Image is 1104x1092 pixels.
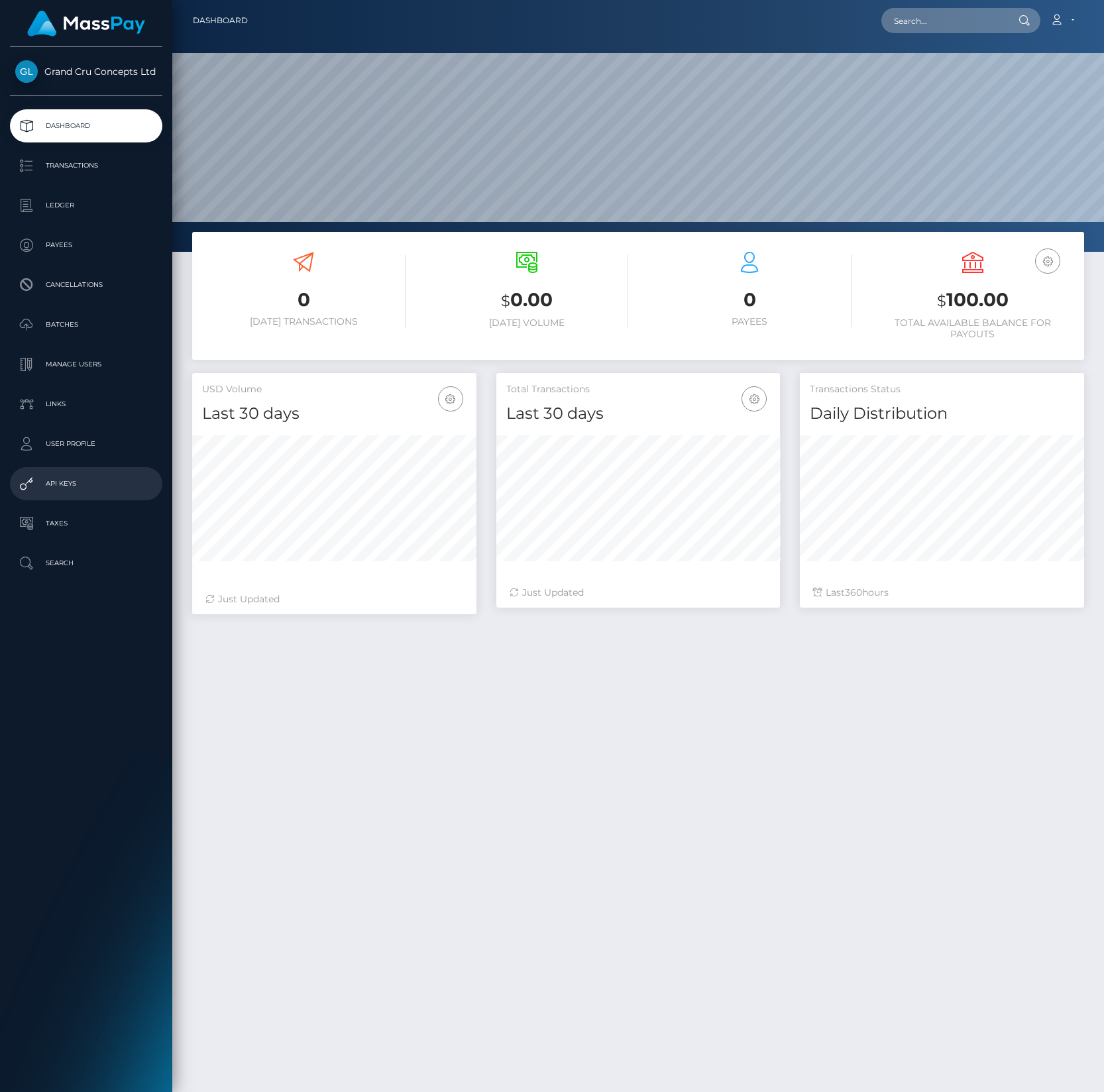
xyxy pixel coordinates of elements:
a: Dashboard [193,7,248,34]
small: $ [501,292,510,310]
h4: Daily Distribution [810,402,1074,425]
a: Transactions [10,149,162,182]
p: Taxes [15,514,157,533]
img: Grand Cru Concepts Ltd [15,60,38,83]
h4: Last 30 days [202,402,467,425]
p: Manage Users [15,355,157,374]
img: MassPay Logo [27,11,145,36]
span: 360 [845,586,862,598]
a: Manage Users [10,348,162,381]
p: Payees [15,235,157,255]
p: Search [15,553,157,573]
div: Last hours [813,586,1071,600]
p: Transactions [15,156,157,176]
h4: Last 30 days [506,402,771,425]
h3: 0 [202,287,406,313]
span: Grand Cru Concepts Ltd [10,66,162,78]
a: Ledger [10,189,162,222]
a: Batches [10,308,162,341]
a: Payees [10,229,162,262]
p: API Keys [15,474,157,494]
a: Dashboard [10,109,162,142]
a: Taxes [10,507,162,540]
h5: Total Transactions [506,383,771,396]
h5: USD Volume [202,383,467,396]
h3: 100.00 [871,287,1075,314]
p: Ledger [15,195,157,215]
p: Dashboard [15,116,157,136]
input: Search... [881,8,1006,33]
p: Links [15,394,157,414]
p: Cancellations [15,275,157,295]
p: Batches [15,315,157,335]
a: User Profile [10,427,162,461]
a: API Keys [10,467,162,500]
a: Links [10,388,162,421]
a: Cancellations [10,268,162,301]
a: Search [10,547,162,580]
h6: [DATE] Transactions [202,316,406,327]
div: Just Updated [510,586,767,600]
h6: [DATE] Volume [425,317,629,329]
p: User Profile [15,434,157,454]
h6: Total Available Balance for Payouts [871,317,1075,340]
div: Just Updated [205,592,463,606]
h6: Payees [648,316,852,327]
h3: 0 [648,287,852,313]
small: $ [937,292,946,310]
h5: Transactions Status [810,383,1074,396]
h3: 0.00 [425,287,629,314]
